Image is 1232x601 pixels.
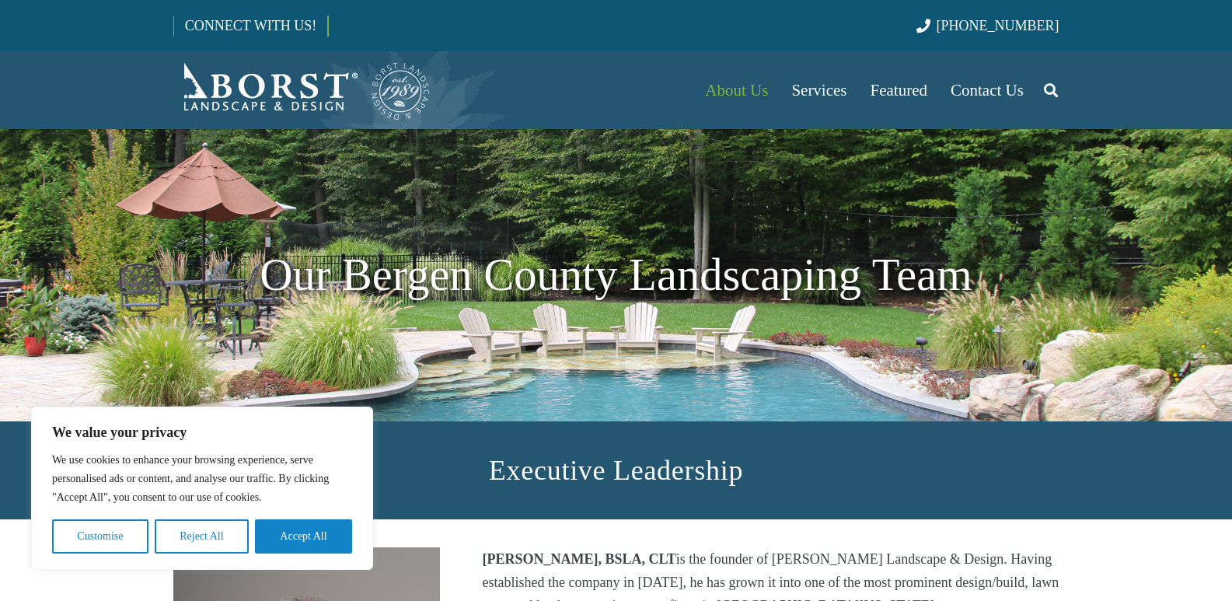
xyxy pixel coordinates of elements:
div: We value your privacy [31,407,373,570]
span: [PHONE_NUMBER] [937,18,1059,33]
span: Services [791,81,846,100]
p: We use cookies to enhance your browsing experience, serve personalised ads or content, and analys... [52,451,352,507]
a: Services [780,51,858,129]
span: Featured [871,81,927,100]
a: Featured [859,51,939,129]
p: We value your privacy [52,423,352,442]
h2: Executive Leadership [173,449,1059,491]
strong: [PERSON_NAME], BSLA, CLT [482,551,675,567]
h1: Our Bergen County Landscaping Team [173,241,1059,309]
button: Reject All [155,519,249,554]
button: Accept All [255,519,352,554]
button: Customise [52,519,148,554]
a: Contact Us [939,51,1035,129]
span: About Us [705,81,768,100]
a: [PHONE_NUMBER] [916,18,1059,33]
a: CONNECT WITH US! [174,7,327,44]
a: About Us [693,51,780,129]
span: Contact Us [951,81,1024,100]
a: Search [1035,71,1066,110]
a: Borst-Logo [173,59,431,121]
